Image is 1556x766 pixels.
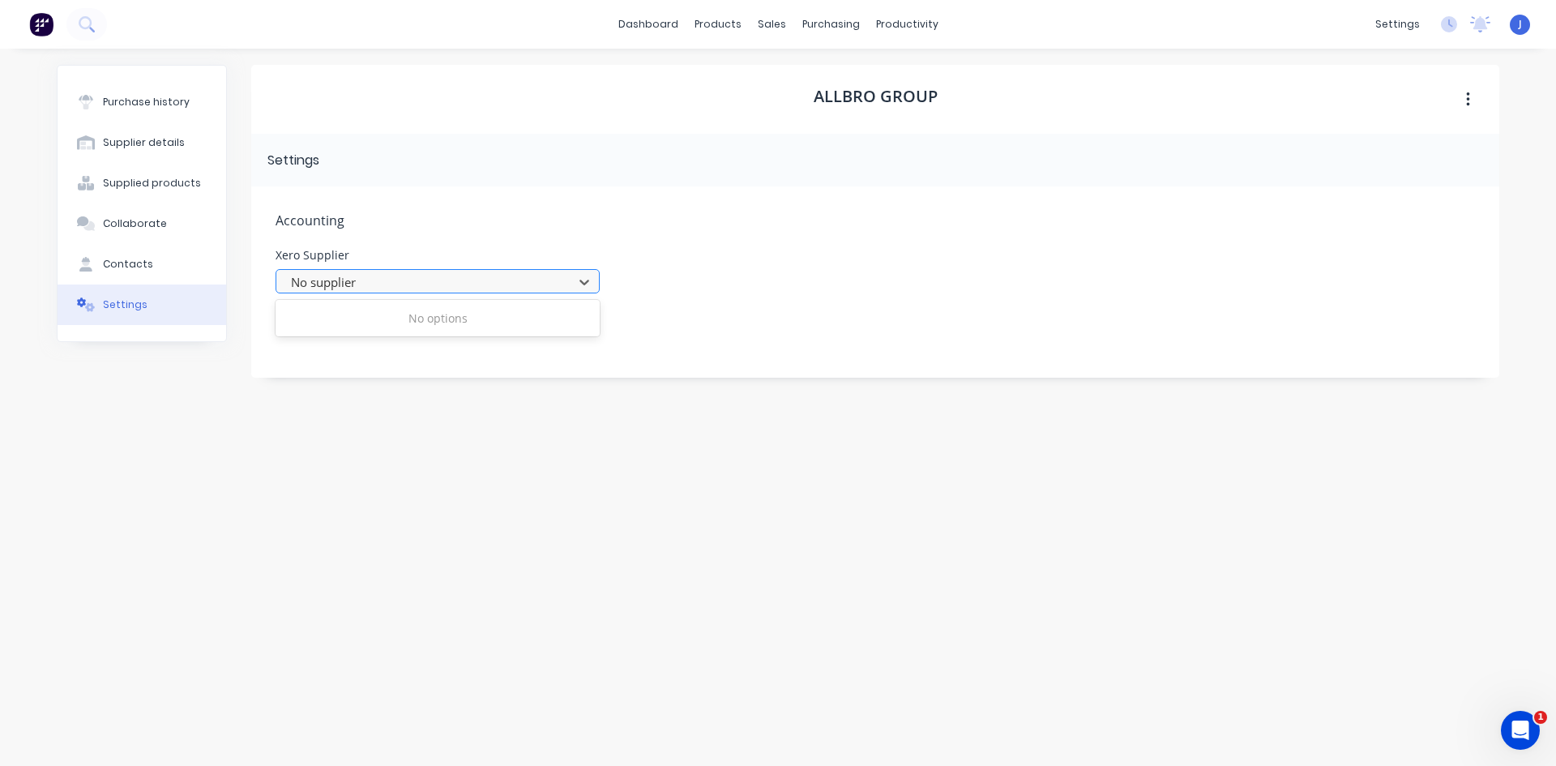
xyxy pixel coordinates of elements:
[814,87,938,106] h1: Allbro Group
[267,151,319,170] div: Settings
[58,285,226,325] button: Settings
[1534,711,1547,724] span: 1
[103,176,201,190] div: Supplied products
[868,12,947,36] div: productivity
[58,203,226,244] button: Collaborate
[1519,17,1522,32] span: J
[750,12,794,36] div: sales
[103,95,190,109] div: Purchase history
[276,250,600,261] div: Xero Supplier
[29,12,53,36] img: Factory
[794,12,868,36] div: purchasing
[1501,711,1540,750] iframe: Intercom live chat
[276,211,1475,230] span: Accounting
[103,216,167,231] div: Collaborate
[686,12,750,36] div: products
[103,297,147,312] div: Settings
[103,135,185,150] div: Supplier details
[276,303,600,333] div: No options
[103,257,153,272] div: Contacts
[610,12,686,36] a: dashboard
[58,163,226,203] button: Supplied products
[58,244,226,285] button: Contacts
[58,122,226,163] button: Supplier details
[1367,12,1428,36] div: settings
[58,82,226,122] button: Purchase history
